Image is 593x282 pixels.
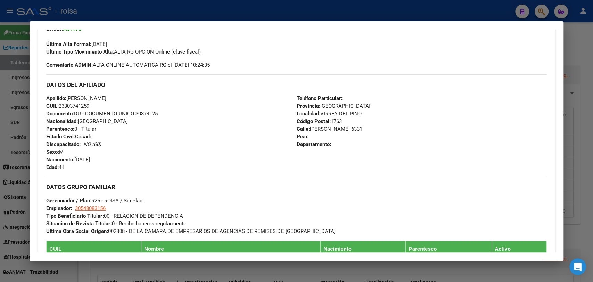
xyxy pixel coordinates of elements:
strong: Última Alta Formal: [46,41,91,47]
strong: Piso: [296,134,308,140]
span: DU - DOCUMENTO UNICO 30374125 [46,111,158,117]
strong: Tipo Beneficiario Titular: [46,213,104,219]
span: 002808 - DE LA CAMARA DE EMPRESARIOS DE AGENCIAS DE REMISES DE [GEOGRAPHIC_DATA] [46,228,335,234]
th: CUIL [47,241,141,257]
span: [GEOGRAPHIC_DATA] [296,103,370,109]
strong: Estado: [46,26,63,32]
strong: Parentesco: [46,126,74,132]
strong: Teléfono Particular: [296,95,342,102]
th: Nombre [141,241,321,257]
strong: Ultimo Tipo Movimiento Alta: [46,49,114,55]
strong: Estado Civil: [46,134,75,140]
span: 30548083156 [75,205,106,211]
h3: DATOS DEL AFILIADO [46,81,546,89]
strong: Discapacitado: [46,141,81,147]
span: 0 - Recibe haberes regularmente [46,220,186,227]
span: ALTA ONLINE AUTOMATICA RG el [DATE] 10:24:35 [46,61,210,69]
strong: Nacionalidad: [46,118,78,124]
span: 1763 [296,118,341,124]
span: Casado [46,134,93,140]
span: 0 - Titular [46,126,96,132]
th: Activo [492,241,547,257]
span: R25 - ROISA / Sin Plan [46,198,142,204]
strong: Localidad: [296,111,320,117]
i: NO (00) [83,141,101,147]
strong: Situacion de Revista Titular: [46,220,112,227]
strong: Provincia: [296,103,320,109]
th: Parentesco [406,241,492,257]
th: Nacimiento [320,241,405,257]
span: VIRREY DEL PINO [296,111,361,117]
strong: Código Postal: [296,118,330,124]
span: ALTA RG OPCION Online (clave fiscal) [46,49,201,55]
span: [DATE] [46,156,90,163]
span: M [46,149,64,155]
strong: Calle: [296,126,310,132]
strong: Sexo: [46,149,59,155]
span: [GEOGRAPHIC_DATA] [46,118,128,124]
strong: Gerenciador / Plan: [46,198,91,204]
h3: DATOS GRUPO FAMILIAR [46,183,546,191]
strong: Ultima Obra Social Origen: [46,228,108,234]
span: 41 [46,164,64,170]
div: Open Intercom Messenger [569,258,586,275]
span: [DATE] [46,41,107,47]
strong: Departamento: [296,141,331,147]
span: [PERSON_NAME] 6331 [296,126,362,132]
strong: Documento: [46,111,74,117]
span: [PERSON_NAME] [46,95,106,102]
strong: Apellido: [46,95,66,102]
strong: Nacimiento: [46,156,74,163]
span: 00 - RELACION DE DEPENDENCIA [46,213,183,219]
span: 23303741259 [46,103,89,109]
strong: CUIL: [46,103,59,109]
strong: Empleador: [46,205,72,211]
strong: Edad: [46,164,59,170]
strong: Comentario ADMIN: [46,62,93,68]
strong: ACTIVO [63,26,82,32]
